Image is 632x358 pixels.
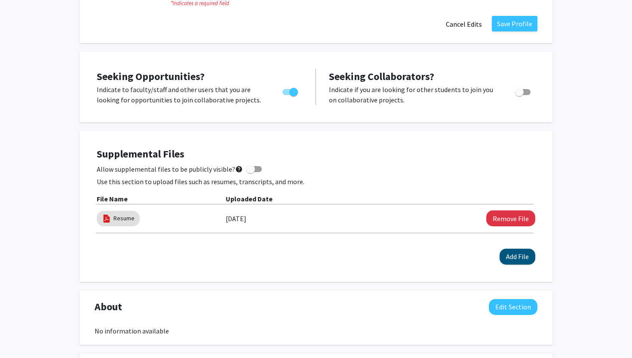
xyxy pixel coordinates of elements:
p: Indicate if you are looking for other students to join you on collaborative projects. [329,84,499,105]
button: Save Profile [492,16,537,31]
p: Use this section to upload files such as resumes, transcripts, and more. [97,176,535,187]
mat-icon: help [235,164,243,174]
button: Edit About [489,299,537,315]
p: Indicate to faculty/staff and other users that you are looking for opportunities to join collabor... [97,84,266,105]
button: Add File [500,249,535,265]
span: About [95,299,122,315]
span: Allow supplemental files to be publicly visible? [97,164,243,174]
button: Cancel Edits [440,16,488,32]
b: File Name [97,194,128,203]
div: No information available [95,326,537,336]
img: pdf_icon.png [102,214,111,223]
button: Remove Resume File [486,210,535,226]
span: Seeking Collaborators? [329,70,434,83]
div: Toggle [279,84,303,97]
div: Toggle [512,84,535,97]
b: Uploaded Date [226,194,273,203]
label: [DATE] [226,211,246,226]
h4: Supplemental Files [97,148,535,160]
iframe: Chat [6,319,37,352]
span: Seeking Opportunities? [97,70,205,83]
a: Resume [114,214,135,223]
